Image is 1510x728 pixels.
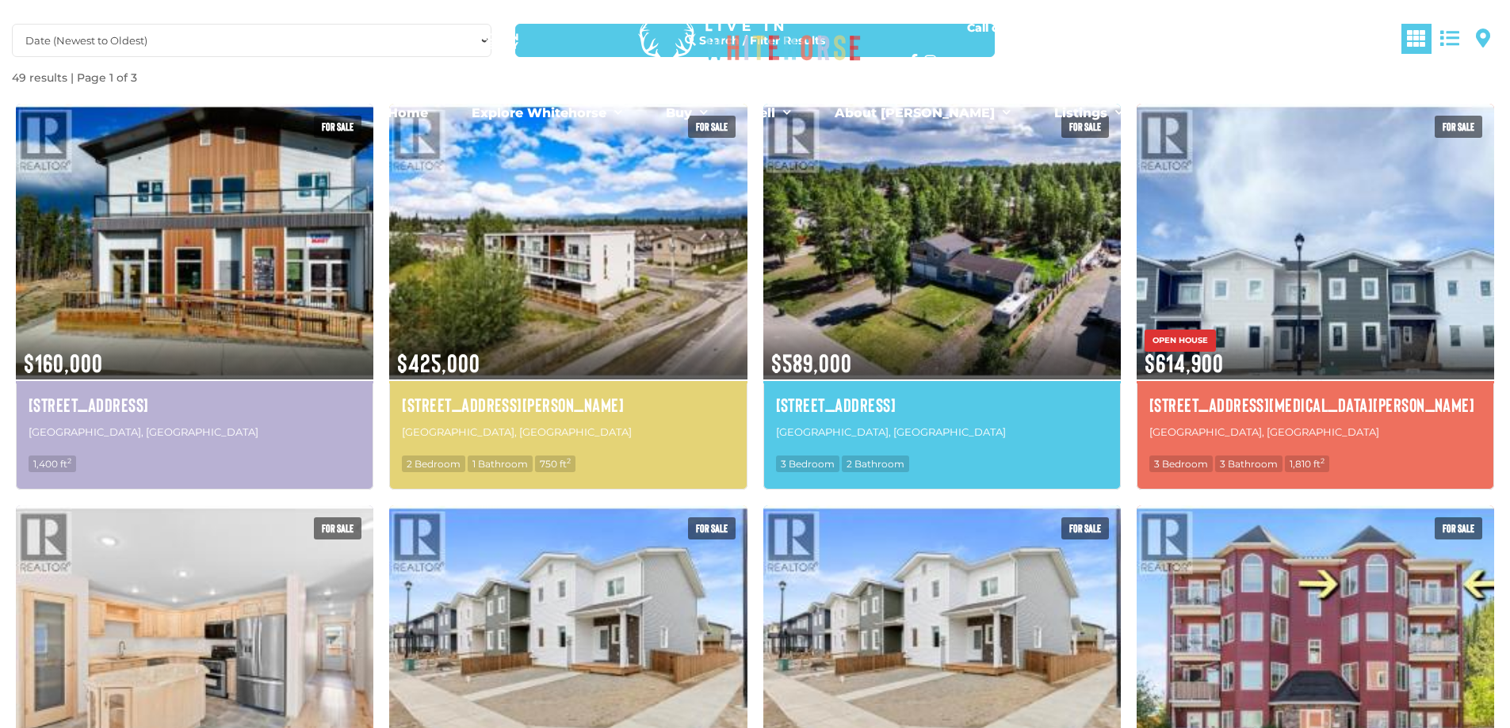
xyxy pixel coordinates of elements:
img: 101-143 KENO WAY, Whitehorse, Yukon [16,101,373,381]
a: Sell [740,97,803,129]
sup: 2 [67,456,71,465]
p: [GEOGRAPHIC_DATA], [GEOGRAPHIC_DATA] [402,421,734,443]
span: For sale [1061,517,1109,539]
a: About [PERSON_NAME] [823,97,1023,129]
span: 1 Bathroom [468,455,533,472]
p: [GEOGRAPHIC_DATA], [GEOGRAPHIC_DATA] [29,421,361,443]
span: 2 Bedroom [402,455,465,472]
span: 1,400 ft [29,455,76,472]
img: 28 10TH AVENUE, Whitehorse, Yukon [763,101,1121,381]
span: $614,900 [1137,327,1494,379]
img: 2-20 WANN ROAD, Whitehorse, Yukon [389,101,747,381]
a: Explore Whitehorse [460,97,634,129]
p: [GEOGRAPHIC_DATA], [GEOGRAPHIC_DATA] [1149,421,1481,443]
span: $589,000 [763,327,1121,379]
span: $160,000 [16,327,373,379]
a: [STREET_ADDRESS] [776,391,1108,418]
a: [STREET_ADDRESS] [29,391,361,418]
span: 3 Bathroom [1215,455,1283,472]
span: 2 Bathroom [842,455,909,472]
a: [STREET_ADDRESS][PERSON_NAME] [402,391,734,418]
img: 216 WITCH HAZEL DRIVE, Whitehorse, Yukon [1137,101,1494,381]
a: Listings [1042,97,1135,129]
span: 3 Bedroom [1149,455,1213,472]
span: OPEN HOUSE [1145,330,1216,352]
a: Call or Text [PERSON_NAME]: [PHONE_NUMBER] [909,13,1193,54]
span: For sale [688,517,736,539]
p: [GEOGRAPHIC_DATA], [GEOGRAPHIC_DATA] [776,421,1108,443]
span: 3 Bedroom [776,455,839,472]
span: 1,810 ft [1285,455,1329,472]
span: $425,000 [389,327,747,379]
span: 750 ft [535,455,575,472]
sup: 2 [1321,456,1325,465]
span: For sale [314,517,361,539]
sup: 2 [567,456,571,465]
nav: Menu [319,97,1191,129]
a: Home [376,97,440,129]
span: For sale [1435,517,1482,539]
span: Call or Text [PERSON_NAME]: [PHONE_NUMBER] [928,22,1174,44]
a: [STREET_ADDRESS][MEDICAL_DATA][PERSON_NAME] [1149,391,1481,418]
a: Buy [654,97,720,129]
